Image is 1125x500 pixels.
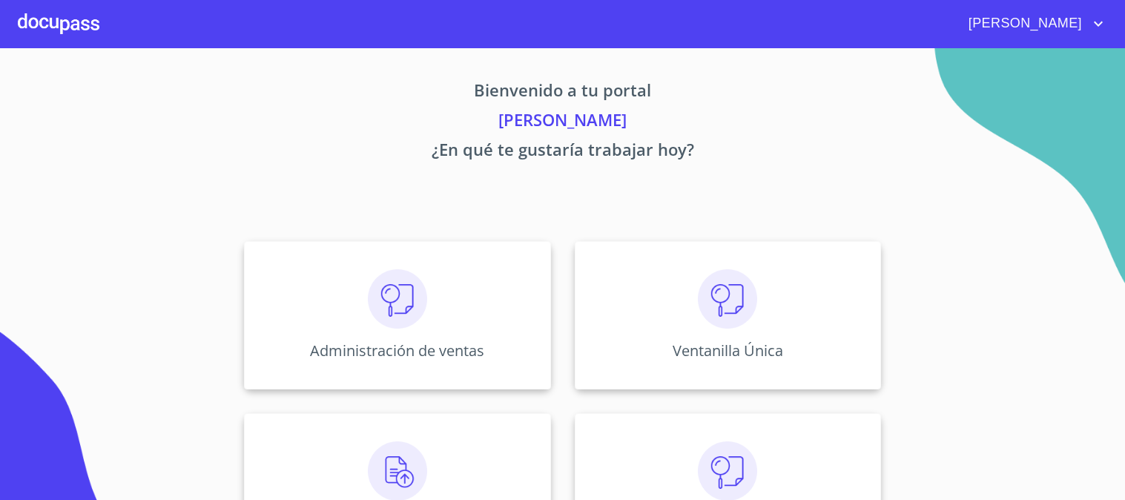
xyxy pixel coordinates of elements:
[106,137,1020,167] p: ¿En qué te gustaría trabajar hoy?
[368,269,427,329] img: consulta.png
[106,78,1020,108] p: Bienvenido a tu portal
[106,108,1020,137] p: [PERSON_NAME]
[310,341,484,361] p: Administración de ventas
[673,341,783,361] p: Ventanilla Única
[698,269,757,329] img: consulta.png
[957,12,1107,36] button: account of current user
[957,12,1089,36] span: [PERSON_NAME]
